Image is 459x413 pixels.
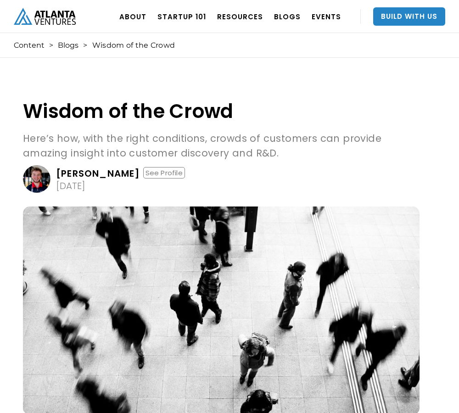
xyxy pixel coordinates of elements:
[49,41,53,50] div: >
[83,41,87,50] div: >
[119,4,146,29] a: ABOUT
[56,181,85,190] div: [DATE]
[312,4,341,29] a: EVENTS
[23,165,420,193] a: [PERSON_NAME]See Profile[DATE]
[58,41,78,50] a: Blogs
[23,131,420,161] p: Here’s how, with the right conditions, crowds of customers can provide amazing insight into custo...
[373,7,445,26] a: Build With Us
[217,4,263,29] a: RESOURCES
[23,100,420,122] h1: Wisdom of the Crowd
[143,167,185,179] div: See Profile
[14,41,45,50] a: Content
[274,4,301,29] a: BLOGS
[157,4,206,29] a: Startup 101
[56,169,140,178] div: [PERSON_NAME]
[92,41,175,50] div: Wisdom of the Crowd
